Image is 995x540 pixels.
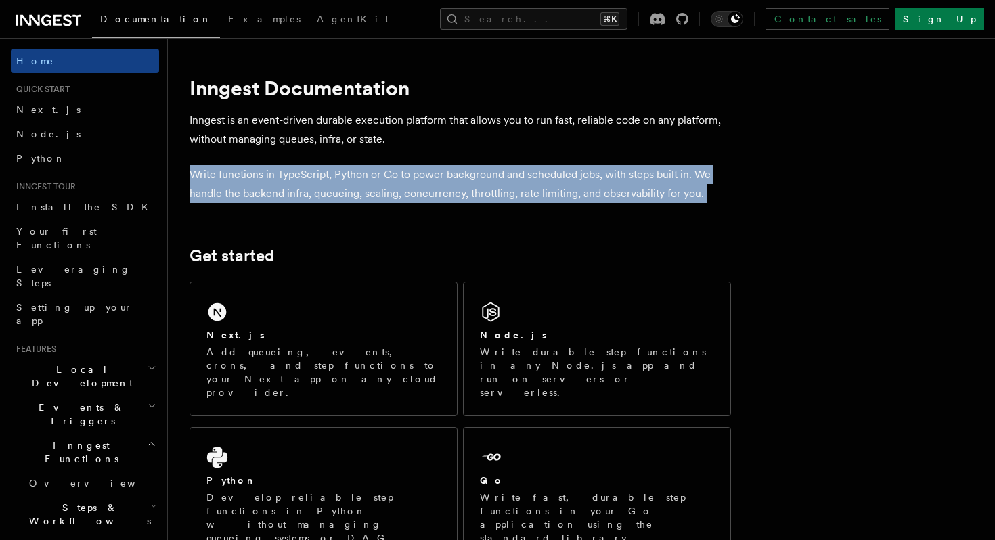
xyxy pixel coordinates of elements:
[16,226,97,250] span: Your first Functions
[190,246,274,265] a: Get started
[11,363,148,390] span: Local Development
[309,4,397,37] a: AgentKit
[190,76,731,100] h1: Inngest Documentation
[11,401,148,428] span: Events & Triggers
[206,474,257,487] h2: Python
[711,11,743,27] button: Toggle dark mode
[24,495,159,533] button: Steps & Workflows
[11,433,159,471] button: Inngest Functions
[11,344,56,355] span: Features
[220,4,309,37] a: Examples
[463,282,731,416] a: Node.jsWrite durable step functions in any Node.js app and run on servers or serverless.
[440,8,627,30] button: Search...⌘K
[24,471,159,495] a: Overview
[16,54,54,68] span: Home
[92,4,220,38] a: Documentation
[29,478,169,489] span: Overview
[11,195,159,219] a: Install the SDK
[24,501,151,528] span: Steps & Workflows
[11,49,159,73] a: Home
[190,165,731,203] p: Write functions in TypeScript, Python or Go to power background and scheduled jobs, with steps bu...
[11,438,146,466] span: Inngest Functions
[16,202,156,212] span: Install the SDK
[16,264,131,288] span: Leveraging Steps
[11,357,159,395] button: Local Development
[480,474,504,487] h2: Go
[206,328,265,342] h2: Next.js
[190,282,458,416] a: Next.jsAdd queueing, events, crons, and step functions to your Next app on any cloud provider.
[11,122,159,146] a: Node.js
[895,8,984,30] a: Sign Up
[16,104,81,115] span: Next.js
[190,111,731,149] p: Inngest is an event-driven durable execution platform that allows you to run fast, reliable code ...
[11,295,159,333] a: Setting up your app
[100,14,212,24] span: Documentation
[16,153,66,164] span: Python
[228,14,301,24] span: Examples
[11,219,159,257] a: Your first Functions
[11,84,70,95] span: Quick start
[11,257,159,295] a: Leveraging Steps
[317,14,389,24] span: AgentKit
[600,12,619,26] kbd: ⌘K
[11,181,76,192] span: Inngest tour
[480,345,714,399] p: Write durable step functions in any Node.js app and run on servers or serverless.
[480,328,547,342] h2: Node.js
[766,8,889,30] a: Contact sales
[206,345,441,399] p: Add queueing, events, crons, and step functions to your Next app on any cloud provider.
[11,146,159,171] a: Python
[11,395,159,433] button: Events & Triggers
[11,97,159,122] a: Next.js
[16,129,81,139] span: Node.js
[16,302,133,326] span: Setting up your app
